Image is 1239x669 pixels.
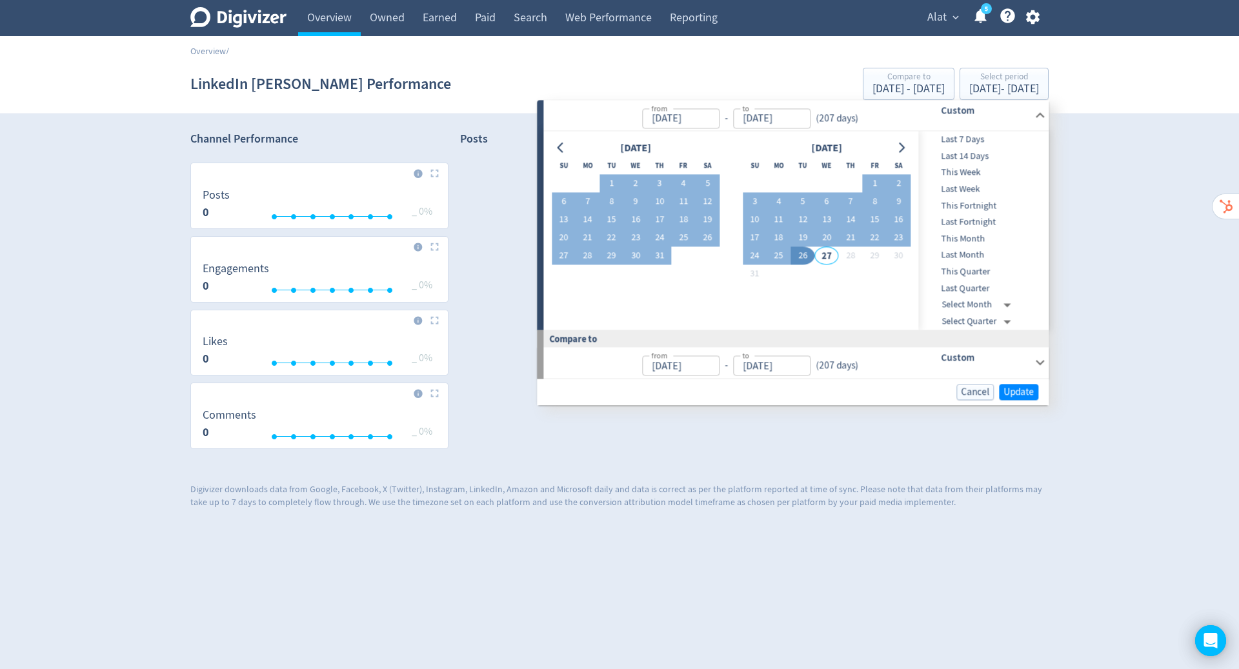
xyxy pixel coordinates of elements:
button: 18 [672,211,696,229]
button: 15 [599,211,623,229]
button: 6 [552,193,576,211]
div: This Quarter [919,263,1047,280]
h1: LinkedIn [PERSON_NAME] Performance [190,63,451,105]
button: 13 [552,211,576,229]
div: Last Fortnight [919,214,1047,231]
div: Select Quarter [942,313,1016,330]
th: Monday [767,157,791,175]
button: 8 [599,193,623,211]
span: Last Quarter [919,281,1047,295]
h2: Channel Performance [190,131,448,147]
svg: Comments 0 [196,409,443,443]
button: 17 [648,211,672,229]
button: 21 [839,229,863,247]
img: Placeholder [430,389,439,397]
button: 25 [767,247,791,265]
span: Cancel [961,387,989,397]
button: 22 [599,229,623,247]
h6: Custom [941,103,1029,118]
svg: Likes 0 [196,335,443,370]
div: Last Month [919,247,1047,264]
div: from-to(207 days)Custom [543,132,1049,330]
strong: 0 [203,205,209,220]
button: 27 [552,247,576,265]
th: Saturday [887,157,911,175]
label: to [742,103,749,114]
button: 4 [767,193,791,211]
th: Wednesday [814,157,838,175]
img: Placeholder [430,316,439,325]
div: ( 207 days ) [811,358,858,373]
div: [DATE] [616,139,655,157]
div: [DATE] - [DATE] [872,83,945,95]
div: from-to(207 days)Custom [543,348,1049,379]
button: Go to next month [892,139,911,157]
button: 30 [623,247,647,265]
h6: Custom [941,350,1029,365]
button: 26 [791,247,814,265]
span: Last 14 Days [919,149,1047,163]
button: 1 [599,175,623,193]
button: 24 [648,229,672,247]
button: 12 [696,193,720,211]
button: 31 [743,265,767,283]
button: Compare to[DATE] - [DATE] [863,68,954,100]
button: 16 [887,211,911,229]
button: 9 [623,193,647,211]
strong: 0 [203,351,209,366]
th: Saturday [696,157,720,175]
button: 3 [648,175,672,193]
div: [DATE] - [DATE] [969,83,1039,95]
span: expand_more [950,12,962,23]
th: Thursday [648,157,672,175]
button: 5 [696,175,720,193]
span: This Week [919,166,1047,180]
button: 4 [672,175,696,193]
button: 26 [696,229,720,247]
div: Last Week [919,181,1047,197]
div: Last 14 Days [919,148,1047,165]
button: 9 [887,193,911,211]
button: 23 [887,229,911,247]
button: 25 [672,229,696,247]
button: 19 [696,211,720,229]
span: / [226,45,229,57]
h2: Posts [460,131,488,151]
button: 17 [743,229,767,247]
button: 16 [623,211,647,229]
button: 20 [814,229,838,247]
th: Wednesday [623,157,647,175]
text: 5 [985,5,988,14]
div: ( 207 days ) [811,111,863,126]
span: This Month [919,232,1047,246]
th: Friday [672,157,696,175]
button: 21 [576,229,599,247]
button: 19 [791,229,814,247]
th: Tuesday [599,157,623,175]
button: 28 [839,247,863,265]
div: - [720,111,733,126]
button: 11 [767,211,791,229]
button: 29 [863,247,887,265]
button: 13 [814,211,838,229]
div: Compare to [537,330,1049,347]
button: 12 [791,211,814,229]
button: 7 [576,193,599,211]
img: Placeholder [430,243,439,251]
button: 23 [623,229,647,247]
button: 15 [863,211,887,229]
strong: 0 [203,424,209,440]
a: 5 [981,3,992,14]
button: 7 [839,193,863,211]
div: Select Month [942,297,1016,314]
button: 14 [576,211,599,229]
span: Last Fortnight [919,215,1047,230]
span: Last 7 Days [919,133,1047,147]
button: 11 [672,193,696,211]
button: 30 [887,247,911,265]
div: This Fortnight [919,197,1047,214]
div: Last 7 Days [919,132,1047,148]
label: from [651,350,667,361]
div: Open Intercom Messenger [1195,625,1226,656]
div: [DATE] [807,139,846,157]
